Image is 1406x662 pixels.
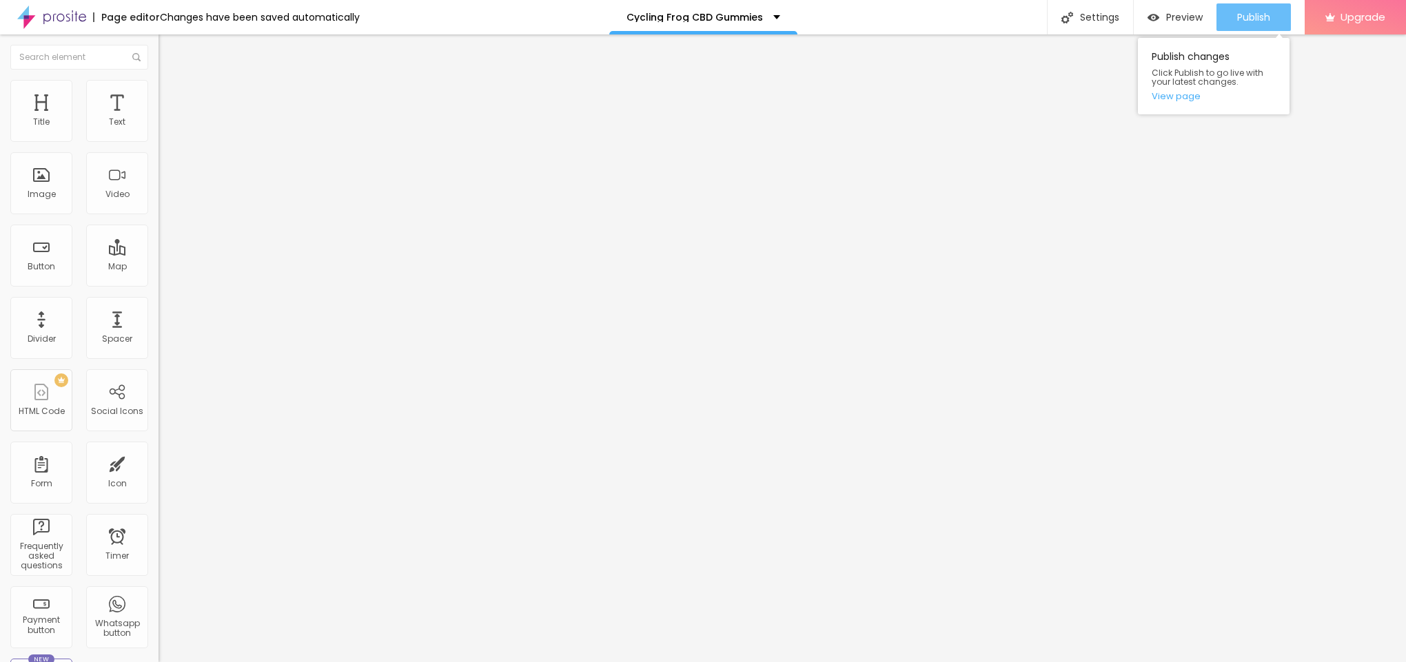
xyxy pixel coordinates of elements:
[1341,11,1385,23] span: Upgrade
[1152,92,1276,101] a: View page
[1138,38,1290,114] div: Publish changes
[102,334,132,344] div: Spacer
[33,117,50,127] div: Title
[1152,68,1276,86] span: Click Publish to go live with your latest changes.
[14,615,68,635] div: Payment button
[105,551,129,561] div: Timer
[28,334,56,344] div: Divider
[19,406,65,416] div: HTML Code
[159,34,1406,662] iframe: Editor
[108,479,127,488] div: Icon
[1237,12,1270,23] span: Publish
[28,262,55,271] div: Button
[1216,3,1291,31] button: Publish
[160,12,360,22] div: Changes have been saved automatically
[132,53,141,61] img: Icone
[1134,3,1216,31] button: Preview
[108,262,127,271] div: Map
[28,189,56,199] div: Image
[1148,12,1159,23] img: view-1.svg
[90,619,144,639] div: Whatsapp button
[105,189,130,199] div: Video
[91,406,143,416] div: Social Icons
[93,12,160,22] div: Page editor
[14,541,68,571] div: Frequently asked questions
[626,12,763,22] p: Cycling Frog CBD Gummies
[1166,12,1203,23] span: Preview
[1061,12,1073,23] img: Icone
[31,479,52,488] div: Form
[10,45,148,70] input: Search element
[109,117,125,127] div: Text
